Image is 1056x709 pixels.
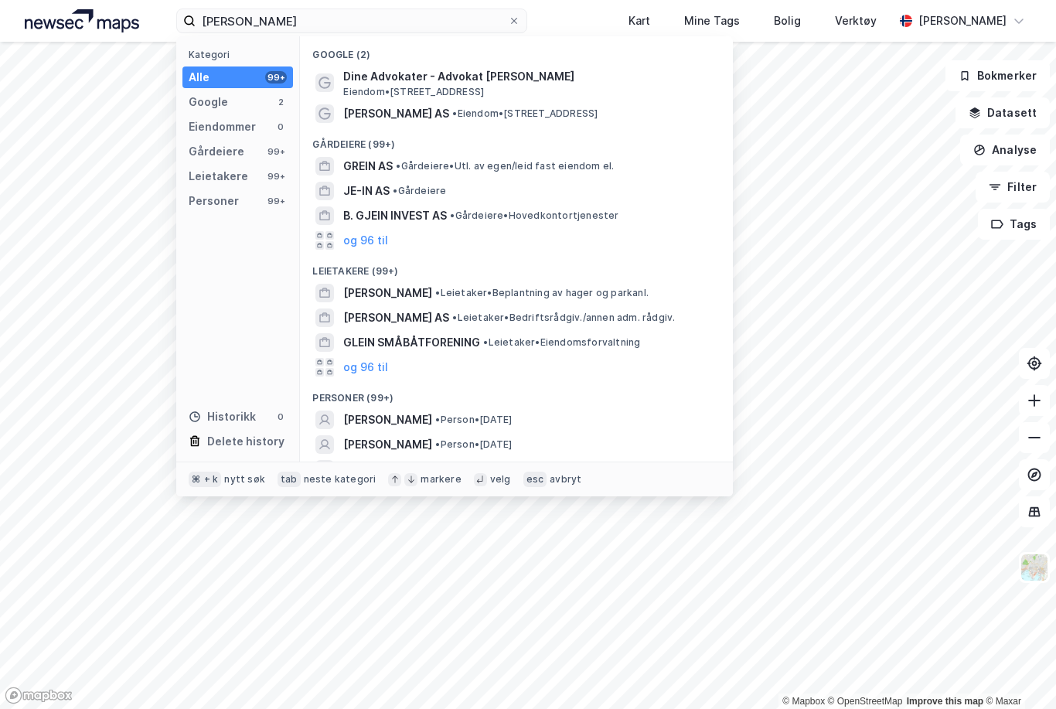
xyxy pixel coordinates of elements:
[421,473,461,486] div: markere
[343,206,447,225] span: B. GJEIN INVEST AS
[435,287,649,299] span: Leietaker • Beplantning av hager og parkanl.
[274,121,287,133] div: 0
[452,107,457,119] span: •
[265,145,287,158] div: 99+
[189,167,248,186] div: Leietakere
[945,60,1050,91] button: Bokmerker
[396,160,400,172] span: •
[435,414,440,425] span: •
[628,12,650,30] div: Kart
[300,126,733,154] div: Gårdeiere (99+)
[979,635,1056,709] iframe: Chat Widget
[343,86,484,98] span: Eiendom • [STREET_ADDRESS]
[452,312,457,323] span: •
[189,142,244,161] div: Gårdeiere
[189,93,228,111] div: Google
[450,210,618,222] span: Gårdeiere • Hovedkontortjenester
[343,333,480,352] span: GLEIN SMÅBÅTFORENING
[224,473,265,486] div: nytt søk
[343,435,432,454] span: [PERSON_NAME]
[684,12,740,30] div: Mine Tags
[196,9,508,32] input: Søk på adresse, matrikkel, gårdeiere, leietakere eller personer
[343,231,388,250] button: og 96 til
[265,170,287,182] div: 99+
[189,407,256,426] div: Historikk
[450,210,455,221] span: •
[25,9,139,32] img: logo.a4113a55bc3d86da70a041830d287a7e.svg
[782,696,825,707] a: Mapbox
[300,253,733,281] div: Leietakere (99+)
[960,135,1050,165] button: Analyse
[435,287,440,298] span: •
[343,157,393,176] span: GREIN AS
[483,336,640,349] span: Leietaker • Eiendomsforvaltning
[393,185,397,196] span: •
[207,432,284,451] div: Delete history
[956,97,1050,128] button: Datasett
[1020,553,1049,582] img: Z
[490,473,511,486] div: velg
[523,472,547,487] div: esc
[300,380,733,407] div: Personer (99+)
[278,472,301,487] div: tab
[189,472,221,487] div: ⌘ + k
[393,185,446,197] span: Gårdeiere
[304,473,376,486] div: neste kategori
[452,312,675,324] span: Leietaker • Bedriftsrådgiv./annen adm. rådgiv.
[976,172,1050,203] button: Filter
[300,36,733,64] div: Google (2)
[435,414,512,426] span: Person • [DATE]
[265,71,287,84] div: 99+
[435,438,440,450] span: •
[978,209,1050,240] button: Tags
[189,192,239,210] div: Personer
[918,12,1007,30] div: [PERSON_NAME]
[343,284,432,302] span: [PERSON_NAME]
[343,104,449,123] span: [PERSON_NAME] AS
[189,118,256,136] div: Eiendommer
[265,195,287,207] div: 99+
[5,687,73,704] a: Mapbox homepage
[483,336,488,348] span: •
[343,308,449,327] span: [PERSON_NAME] AS
[550,473,581,486] div: avbryt
[435,438,512,451] span: Person • [DATE]
[189,49,293,60] div: Kategori
[979,635,1056,709] div: Kontrollprogram for chat
[396,160,614,172] span: Gårdeiere • Utl. av egen/leid fast eiendom el.
[343,358,388,377] button: og 96 til
[343,182,390,200] span: JE-IN AS
[343,460,432,479] span: [PERSON_NAME]
[343,67,714,86] span: Dine Advokater - Advokat [PERSON_NAME]
[828,696,903,707] a: OpenStreetMap
[774,12,801,30] div: Bolig
[835,12,877,30] div: Verktøy
[343,411,432,429] span: [PERSON_NAME]
[274,411,287,423] div: 0
[907,696,983,707] a: Improve this map
[274,96,287,108] div: 2
[452,107,598,120] span: Eiendom • [STREET_ADDRESS]
[189,68,209,87] div: Alle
